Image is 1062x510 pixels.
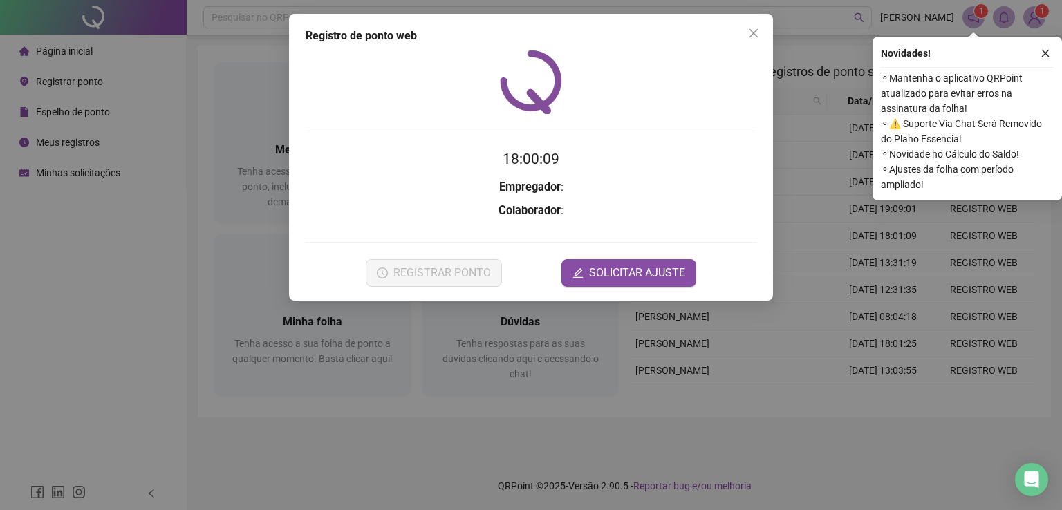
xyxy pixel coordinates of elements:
[881,116,1054,147] span: ⚬ ⚠️ Suporte Via Chat Será Removido do Plano Essencial
[499,180,561,193] strong: Empregador
[881,46,931,61] span: Novidades !
[1041,48,1050,58] span: close
[306,178,756,196] h3: :
[499,204,561,217] strong: Colaborador
[561,259,696,287] button: editSOLICITAR AJUSTE
[366,259,502,287] button: REGISTRAR PONTO
[1015,463,1048,496] div: Open Intercom Messenger
[500,50,562,114] img: QRPoint
[881,147,1054,162] span: ⚬ Novidade no Cálculo do Saldo!
[881,162,1054,192] span: ⚬ Ajustes da folha com período ampliado!
[748,28,759,39] span: close
[306,28,756,44] div: Registro de ponto web
[589,265,685,281] span: SOLICITAR AJUSTE
[572,267,584,278] span: edit
[503,151,559,167] time: 18:00:09
[743,22,765,44] button: Close
[881,70,1054,116] span: ⚬ Mantenha o aplicativo QRPoint atualizado para evitar erros na assinatura da folha!
[306,202,756,220] h3: :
